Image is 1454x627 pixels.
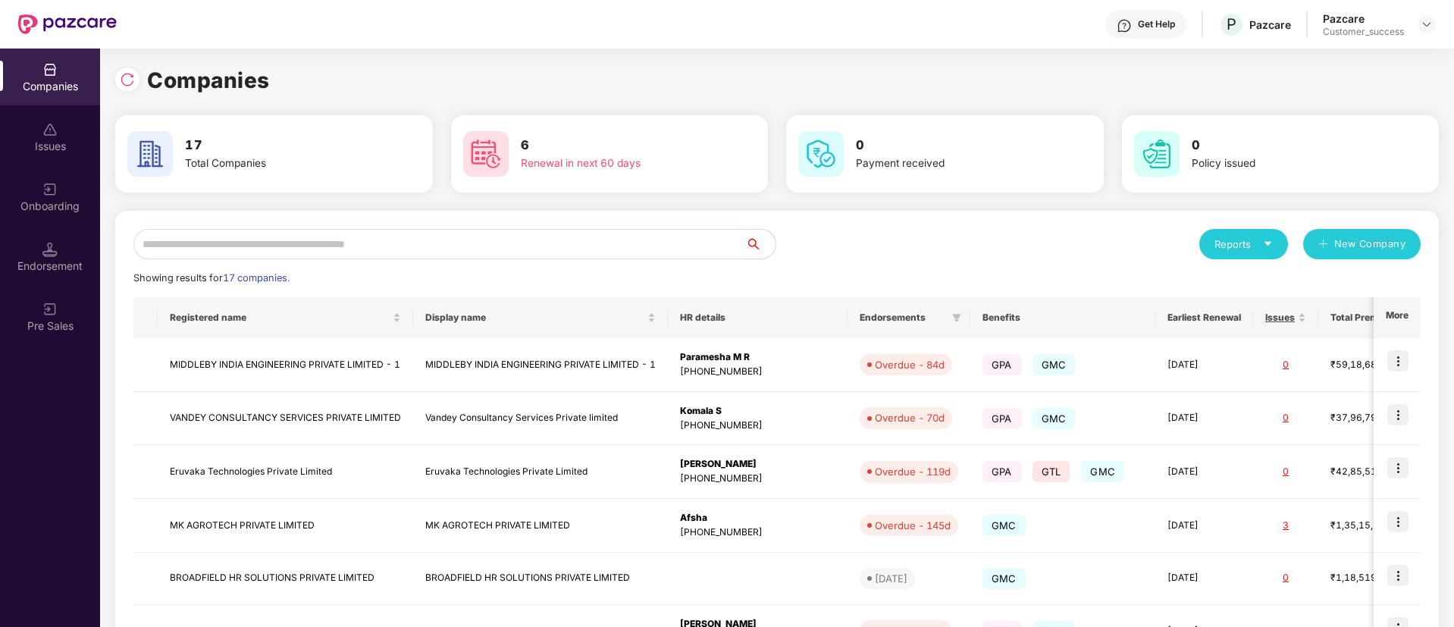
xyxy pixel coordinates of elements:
span: Showing results for [133,272,290,284]
img: icon [1387,457,1409,478]
img: svg+xml;base64,PHN2ZyB3aWR0aD0iMjAiIGhlaWdodD0iMjAiIHZpZXdCb3g9IjAgMCAyMCAyMCIgZmlsbD0ibm9uZSIgeG... [42,302,58,317]
td: Eruvaka Technologies Private Limited [158,445,413,499]
td: [DATE] [1155,553,1253,605]
td: Eruvaka Technologies Private Limited [413,445,668,499]
span: Registered name [170,312,390,324]
h1: Companies [147,64,270,97]
div: ₹1,35,15,875.76 [1330,519,1406,533]
div: ₹1,18,519.2 [1330,571,1406,585]
div: [PERSON_NAME] [680,457,835,472]
div: [PHONE_NUMBER] [680,525,835,540]
img: svg+xml;base64,PHN2ZyBpZD0iQ29tcGFuaWVzIiB4bWxucz0iaHR0cDovL3d3dy53My5vcmcvMjAwMC9zdmciIHdpZHRoPS... [42,62,58,77]
div: [PHONE_NUMBER] [680,365,835,379]
div: Overdue - 145d [875,518,951,533]
div: Overdue - 84d [875,357,945,372]
td: MK AGROTECH PRIVATE LIMITED [413,499,668,553]
img: icon [1387,404,1409,425]
th: Display name [413,297,668,338]
h3: 0 [856,136,1047,155]
td: MIDDLEBY INDIA ENGINEERING PRIVATE LIMITED - 1 [158,338,413,392]
div: Payment received [856,155,1047,172]
button: plusNew Company [1303,229,1421,259]
span: GPA [982,461,1021,482]
td: [DATE] [1155,499,1253,553]
td: MIDDLEBY INDIA ENGINEERING PRIVATE LIMITED - 1 [413,338,668,392]
button: search [744,229,776,259]
div: 0 [1265,411,1306,425]
span: caret-down [1263,239,1273,249]
div: Customer_success [1323,26,1404,38]
td: [DATE] [1155,338,1253,392]
img: svg+xml;base64,PHN2ZyB3aWR0aD0iMjAiIGhlaWdodD0iMjAiIHZpZXdCb3g9IjAgMCAyMCAyMCIgZmlsbD0ibm9uZSIgeG... [42,182,58,197]
span: GMC [982,568,1026,589]
span: New Company [1334,237,1406,252]
span: GMC [1033,408,1076,429]
td: BROADFIELD HR SOLUTIONS PRIVATE LIMITED [158,553,413,605]
div: [PHONE_NUMBER] [680,472,835,486]
div: 0 [1265,571,1306,585]
span: Issues [1265,312,1295,324]
div: Total Companies [185,155,376,172]
div: Reports [1214,237,1273,252]
span: GTL [1033,461,1070,482]
img: svg+xml;base64,PHN2ZyB4bWxucz0iaHR0cDovL3d3dy53My5vcmcvMjAwMC9zdmciIHdpZHRoPSI2MCIgaGVpZ2h0PSI2MC... [1134,131,1180,177]
td: [DATE] [1155,392,1253,446]
span: filter [952,313,961,322]
div: 0 [1265,358,1306,372]
span: GPA [982,354,1021,375]
img: svg+xml;base64,PHN2ZyBpZD0iUmVsb2FkLTMyeDMyIiB4bWxucz0iaHR0cDovL3d3dy53My5vcmcvMjAwMC9zdmciIHdpZH... [120,72,135,87]
img: icon [1387,565,1409,586]
td: [DATE] [1155,445,1253,499]
div: Overdue - 119d [875,464,951,479]
h3: 17 [185,136,376,155]
img: New Pazcare Logo [18,14,117,34]
img: svg+xml;base64,PHN2ZyBpZD0iSGVscC0zMngzMiIgeG1sbnM9Imh0dHA6Ly93d3cudzMub3JnLzIwMDAvc3ZnIiB3aWR0aD... [1117,18,1132,33]
h3: 6 [521,136,712,155]
span: plus [1318,239,1328,251]
div: Get Help [1138,18,1175,30]
div: 3 [1265,519,1306,533]
img: svg+xml;base64,PHN2ZyB4bWxucz0iaHR0cDovL3d3dy53My5vcmcvMjAwMC9zdmciIHdpZHRoPSI2MCIgaGVpZ2h0PSI2MC... [798,131,844,177]
span: GMC [1081,461,1124,482]
td: Vandey Consultancy Services Private limited [413,392,668,446]
th: HR details [668,297,848,338]
div: [DATE] [875,571,907,586]
img: svg+xml;base64,PHN2ZyB4bWxucz0iaHR0cDovL3d3dy53My5vcmcvMjAwMC9zdmciIHdpZHRoPSI2MCIgaGVpZ2h0PSI2MC... [127,131,173,177]
div: ₹42,85,519.76 [1330,465,1406,479]
span: GPA [982,408,1021,429]
span: Display name [425,312,644,324]
div: Paramesha M R [680,350,835,365]
th: Registered name [158,297,413,338]
div: Policy issued [1192,155,1383,172]
span: Total Premium [1330,312,1395,324]
td: MK AGROTECH PRIVATE LIMITED [158,499,413,553]
span: 17 companies. [223,272,290,284]
div: Afsha [680,511,835,525]
span: P [1227,15,1236,33]
span: search [744,238,776,250]
img: icon [1387,511,1409,532]
span: GMC [1033,354,1076,375]
img: svg+xml;base64,PHN2ZyBpZD0iSXNzdWVzX2Rpc2FibGVkIiB4bWxucz0iaHR0cDovL3d3dy53My5vcmcvMjAwMC9zdmciIH... [42,122,58,137]
div: Komala S [680,404,835,419]
td: BROADFIELD HR SOLUTIONS PRIVATE LIMITED [413,553,668,605]
span: Endorsements [860,312,946,324]
img: icon [1387,350,1409,371]
h3: 0 [1192,136,1383,155]
img: svg+xml;base64,PHN2ZyBpZD0iRHJvcGRvd24tMzJ4MzIiIHhtbG5zPSJodHRwOi8vd3d3LnczLm9yZy8yMDAwL3N2ZyIgd2... [1421,18,1433,30]
th: Issues [1253,297,1318,338]
span: filter [949,309,964,327]
div: Renewal in next 60 days [521,155,712,172]
div: ₹37,96,798.68 [1330,411,1406,425]
td: VANDEY CONSULTANCY SERVICES PRIVATE LIMITED [158,392,413,446]
div: ₹59,18,680.58 [1330,358,1406,372]
img: svg+xml;base64,PHN2ZyB3aWR0aD0iMTQuNSIgaGVpZ2h0PSIxNC41IiB2aWV3Qm94PSIwIDAgMTYgMTYiIGZpbGw9Im5vbm... [42,242,58,257]
div: [PHONE_NUMBER] [680,419,835,433]
img: svg+xml;base64,PHN2ZyB4bWxucz0iaHR0cDovL3d3dy53My5vcmcvMjAwMC9zdmciIHdpZHRoPSI2MCIgaGVpZ2h0PSI2MC... [463,131,509,177]
div: Overdue - 70d [875,410,945,425]
div: Pazcare [1249,17,1291,32]
th: Benefits [970,297,1155,338]
th: Total Premium [1318,297,1418,338]
th: More [1374,297,1421,338]
div: 0 [1265,465,1306,479]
